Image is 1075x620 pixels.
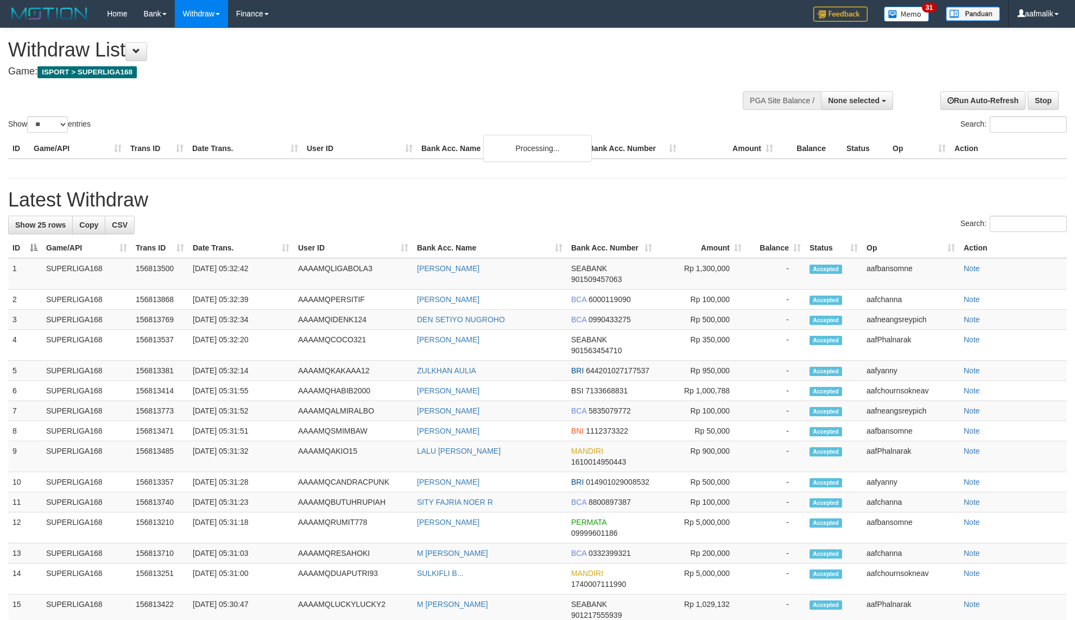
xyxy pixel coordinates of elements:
[862,492,959,512] td: aafchanna
[37,66,137,78] span: ISPORT > SUPERLIGA168
[862,512,959,543] td: aafbansomne
[946,7,1000,21] img: panduan.png
[131,381,188,401] td: 156813414
[8,139,29,159] th: ID
[417,498,493,506] a: SITY FAJRIA NOER R
[417,295,479,304] a: [PERSON_NAME]
[964,478,980,486] a: Note
[964,406,980,415] a: Note
[571,518,606,527] span: PERMATA
[571,264,607,273] span: SEABANK
[586,366,649,375] span: Copy 644201027177537 to clipboard
[828,96,880,105] span: None selected
[294,401,413,421] td: AAAAMQALMIRALBO
[417,264,479,273] a: [PERSON_NAME]
[42,258,131,290] td: SUPERLIGA168
[8,441,42,472] td: 9
[813,7,868,22] img: Feedback.jpg
[1028,91,1059,110] a: Stop
[188,492,294,512] td: [DATE] 05:31:23
[294,258,413,290] td: AAAAMQLIGABOLA3
[862,543,959,563] td: aafchanna
[990,116,1067,133] input: Search:
[188,290,294,310] td: [DATE] 05:32:39
[417,518,479,527] a: [PERSON_NAME]
[746,310,805,330] td: -
[131,512,188,543] td: 156813210
[42,543,131,563] td: SUPERLIGA168
[294,330,413,361] td: AAAAMQCOCO321
[743,91,821,110] div: PGA Site Balance /
[964,295,980,304] a: Note
[746,361,805,381] td: -
[417,569,464,578] a: SULKIFLI B...
[656,361,746,381] td: Rp 950,000
[681,139,777,159] th: Amount
[294,381,413,401] td: AAAAMQHABIB2000
[417,427,479,435] a: [PERSON_NAME]
[294,290,413,310] td: AAAAMQPERSITIF
[959,238,1067,258] th: Action
[964,366,980,375] a: Note
[105,216,135,234] a: CSV
[294,310,413,330] td: AAAAMQIDENK124
[8,290,42,310] td: 2
[810,316,842,325] span: Accepted
[862,381,959,401] td: aafchournsokneav
[571,529,618,537] span: Copy 09999601186 to clipboard
[8,116,91,133] label: Show entries
[964,498,980,506] a: Note
[990,216,1067,232] input: Search:
[746,563,805,594] td: -
[8,472,42,492] td: 10
[417,549,488,558] a: M [PERSON_NAME]
[8,401,42,421] td: 7
[964,264,980,273] a: Note
[964,315,980,324] a: Note
[188,543,294,563] td: [DATE] 05:31:03
[8,361,42,381] td: 5
[862,290,959,310] td: aafchanna
[188,563,294,594] td: [DATE] 05:31:00
[112,221,128,229] span: CSV
[862,330,959,361] td: aafPhalnarak
[294,472,413,492] td: AAAAMQCANDRACPUNK
[862,238,959,258] th: Op: activate to sort column ascending
[8,492,42,512] td: 11
[810,518,842,528] span: Accepted
[188,512,294,543] td: [DATE] 05:31:18
[589,295,631,304] span: Copy 6000119090 to clipboard
[8,310,42,330] td: 3
[746,492,805,512] td: -
[746,290,805,310] td: -
[964,518,980,527] a: Note
[294,361,413,381] td: AAAAMQKAKAAA12
[302,139,417,159] th: User ID
[586,427,628,435] span: Copy 1112373322 to clipboard
[42,441,131,472] td: SUPERLIGA168
[746,401,805,421] td: -
[571,611,622,619] span: Copy 901217555939 to clipboard
[188,441,294,472] td: [DATE] 05:31:32
[8,238,42,258] th: ID: activate to sort column descending
[964,549,980,558] a: Note
[571,346,622,355] span: Copy 901563454710 to clipboard
[131,401,188,421] td: 156813773
[79,221,98,229] span: Copy
[417,139,584,159] th: Bank Acc. Name
[862,401,959,421] td: aafneangsreypich
[417,600,488,609] a: M [PERSON_NAME]
[188,421,294,441] td: [DATE] 05:31:51
[42,512,131,543] td: SUPERLIGA168
[862,258,959,290] td: aafbansomne
[294,492,413,512] td: AAAAMQBUTUHRUPIAH
[810,569,842,579] span: Accepted
[8,330,42,361] td: 4
[294,441,413,472] td: AAAAMQAKIO15
[188,238,294,258] th: Date Trans.: activate to sort column ascending
[960,216,1067,232] label: Search:
[746,543,805,563] td: -
[950,139,1067,159] th: Action
[294,543,413,563] td: AAAAMQRESAHOKI
[188,401,294,421] td: [DATE] 05:31:52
